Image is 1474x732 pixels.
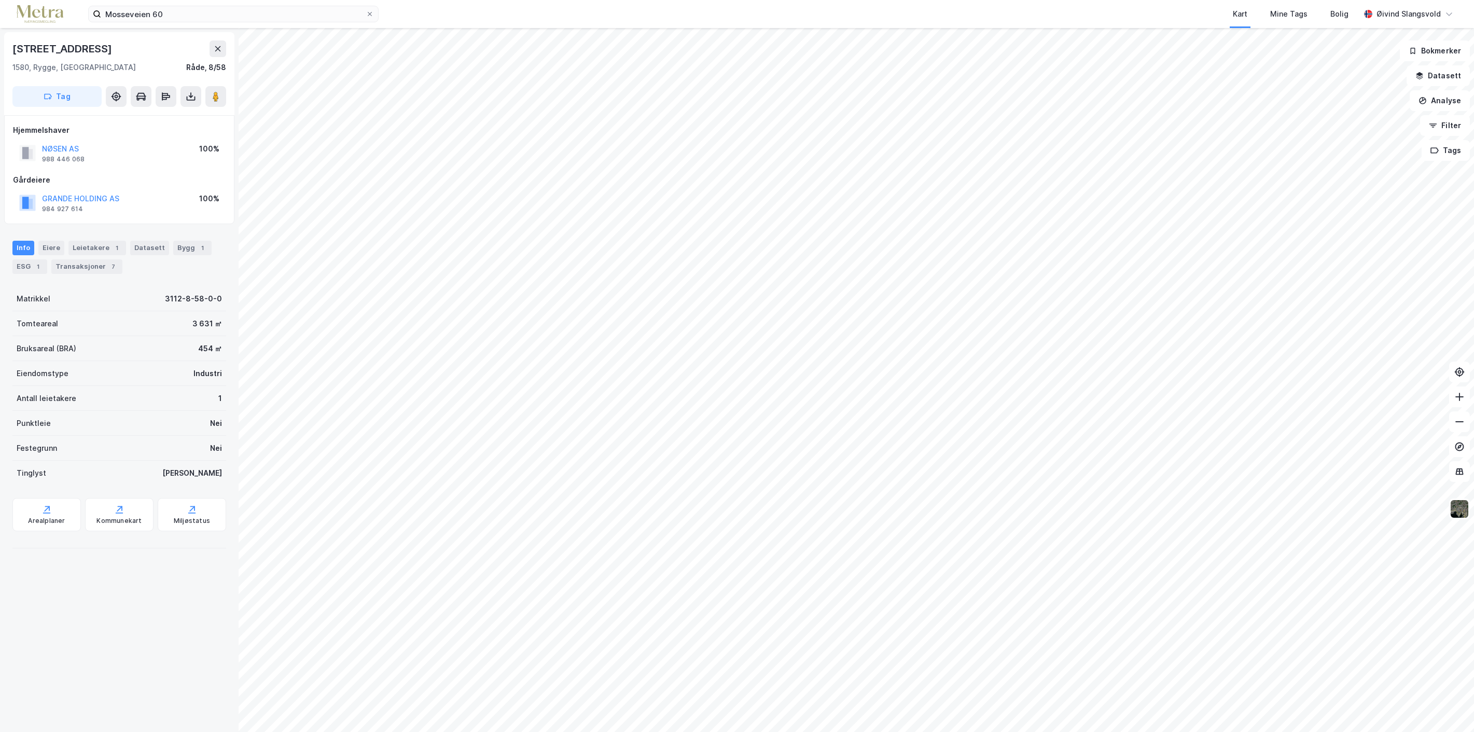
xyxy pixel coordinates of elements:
div: Datasett [130,241,169,255]
div: Industri [193,367,222,380]
div: Bolig [1330,8,1348,20]
div: Kart [1233,8,1247,20]
div: Matrikkel [17,293,50,305]
div: Punktleie [17,417,51,430]
div: Kontrollprogram for chat [1422,682,1474,732]
div: 984 927 614 [42,205,83,213]
div: Nei [210,442,222,454]
button: Filter [1420,115,1470,136]
div: Gårdeiere [13,174,226,186]
div: Kommunekart [96,517,142,525]
div: Antall leietakere [17,392,76,405]
div: Eiendomstype [17,367,68,380]
div: 454 ㎡ [198,342,222,355]
img: 9k= [1450,499,1469,519]
div: 100% [199,192,219,205]
div: Bygg [173,241,212,255]
div: 100% [199,143,219,155]
button: Tag [12,86,102,107]
button: Datasett [1407,65,1470,86]
div: Leietakere [68,241,126,255]
button: Analyse [1410,90,1470,111]
input: Søk på adresse, matrikkel, gårdeiere, leietakere eller personer [101,6,366,22]
div: 1 [197,243,207,253]
div: Nei [210,417,222,430]
div: 7 [108,261,118,272]
div: [PERSON_NAME] [162,467,222,479]
div: Mine Tags [1270,8,1308,20]
iframe: Chat Widget [1422,682,1474,732]
div: 1 [112,243,122,253]
button: Bokmerker [1400,40,1470,61]
img: metra-logo.256734c3b2bbffee19d4.png [17,5,63,23]
div: Tomteareal [17,317,58,330]
div: Bruksareal (BRA) [17,342,76,355]
div: Arealplaner [28,517,65,525]
div: 988 446 068 [42,155,85,163]
div: 3112-8-58-0-0 [165,293,222,305]
div: Tinglyst [17,467,46,479]
div: Råde, 8/58 [186,61,226,74]
div: 1 [33,261,43,272]
div: Transaksjoner [51,259,122,274]
div: [STREET_ADDRESS] [12,40,114,57]
div: Øivind Slangsvold [1376,8,1441,20]
div: Miljøstatus [174,517,210,525]
div: Hjemmelshaver [13,124,226,136]
div: Festegrunn [17,442,57,454]
button: Tags [1422,140,1470,161]
div: 1580, Rygge, [GEOGRAPHIC_DATA] [12,61,136,74]
div: Eiere [38,241,64,255]
div: ESG [12,259,47,274]
div: 3 631 ㎡ [192,317,222,330]
div: Info [12,241,34,255]
div: 1 [218,392,222,405]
